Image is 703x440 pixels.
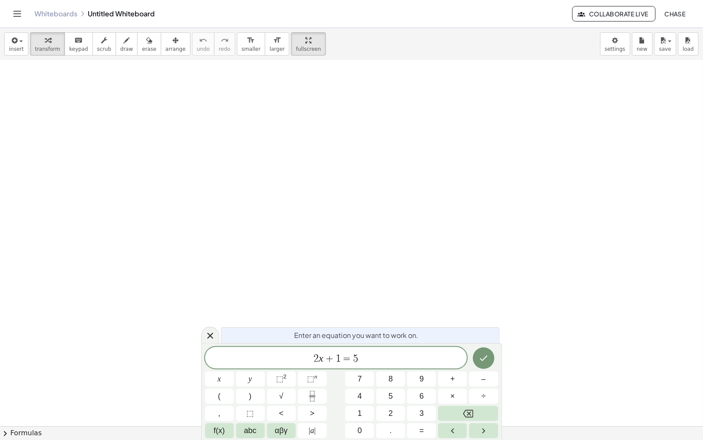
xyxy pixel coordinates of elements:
[637,46,648,52] span: new
[192,32,215,56] button: undoundo
[482,390,486,402] span: ÷
[376,372,405,387] button: 8
[237,32,265,56] button: format_sizesmaller
[580,10,648,18] span: Collaborate Live
[438,406,498,421] button: Backspace
[319,353,324,364] var: x
[247,35,255,46] i: format_size
[420,425,424,437] span: =
[451,373,455,385] span: +
[314,353,319,364] span: 2
[296,46,321,52] span: fullscreen
[298,389,327,404] button: Fraction
[205,372,234,387] button: x
[389,408,393,419] span: 2
[482,373,486,385] span: –
[632,32,653,56] button: new
[236,389,265,404] button: )
[242,46,261,52] span: smaller
[279,390,283,402] span: √
[34,9,77,18] a: Whiteboards
[358,390,362,402] span: 4
[205,389,234,404] button: (
[469,389,498,404] button: Divide
[92,32,116,56] button: scrub
[310,408,315,419] span: >
[600,32,630,56] button: settings
[244,425,257,437] span: abc
[267,372,296,387] button: Squared
[214,32,235,56] button: redoredo
[420,408,424,419] span: 3
[275,425,288,437] span: αβγ
[420,373,424,385] span: 9
[358,408,362,419] span: 1
[221,35,229,46] i: redo
[276,375,283,383] span: ⬚
[438,423,467,438] button: Left arrow
[218,390,221,402] span: (
[451,390,455,402] span: ×
[353,353,358,364] span: 5
[345,389,374,404] button: 4
[298,423,327,438] button: Absolute value
[605,46,626,52] span: settings
[10,7,24,21] button: Toggle navigation
[236,406,265,421] button: Placeholder
[376,389,405,404] button: 5
[420,390,424,402] span: 6
[469,372,498,387] button: Minus
[35,46,60,52] span: transform
[657,6,693,22] button: Chase
[9,46,24,52] span: insert
[69,46,88,52] span: keypad
[283,373,287,380] sup: 2
[137,32,161,56] button: erase
[336,353,341,364] span: 1
[298,406,327,421] button: Greater than
[469,423,498,438] button: Right arrow
[407,423,436,438] button: Equals
[74,35,83,46] i: keyboard
[376,406,405,421] button: 2
[267,389,296,404] button: Square root
[345,372,374,387] button: 7
[267,406,296,421] button: Less than
[270,46,285,52] span: larger
[390,425,392,437] span: .
[407,406,436,421] button: 3
[273,35,281,46] i: format_size
[376,423,405,438] button: .
[197,46,210,52] span: undo
[218,373,221,385] span: x
[309,425,316,437] span: a
[142,46,156,52] span: erase
[358,373,362,385] span: 7
[345,406,374,421] button: 1
[199,35,207,46] i: undo
[214,425,225,437] span: f(x)
[678,32,699,56] button: load
[97,46,111,52] span: scrub
[4,32,28,56] button: insert
[161,32,190,56] button: arrange
[659,46,671,52] span: save
[265,32,289,56] button: format_sizelarger
[407,389,436,404] button: 6
[205,406,234,421] button: ,
[345,423,374,438] button: 0
[358,425,362,437] span: 0
[116,32,138,56] button: draw
[205,423,234,438] button: Functions
[389,373,393,385] span: 8
[120,46,133,52] span: draw
[247,408,254,419] span: ⬚
[249,373,252,385] span: y
[323,353,336,364] span: +
[64,32,93,56] button: keyboardkeypad
[407,372,436,387] button: 9
[166,46,186,52] span: arrange
[654,32,676,56] button: save
[267,423,296,438] button: Greek alphabet
[236,423,265,438] button: Alphabet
